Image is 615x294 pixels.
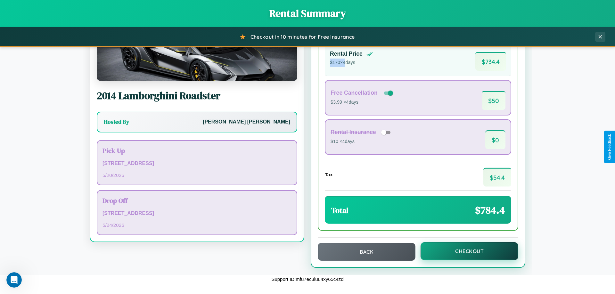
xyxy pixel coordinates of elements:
h4: Free Cancellation [331,90,378,96]
span: $ 50 [482,91,505,110]
p: [STREET_ADDRESS] [102,159,291,168]
p: 5 / 24 / 2026 [102,221,291,229]
h3: Drop Off [102,196,291,205]
button: Back [318,243,415,261]
h4: Tax [325,172,333,177]
iframe: Intercom live chat [6,272,22,288]
span: $ 0 [485,130,505,149]
p: [PERSON_NAME] [PERSON_NAME] [203,117,290,127]
p: 5 / 20 / 2026 [102,171,291,179]
h4: Rental Price [330,51,363,57]
p: $ 170 × 4 days [330,59,373,67]
span: $ 784.4 [475,203,505,217]
h2: 2014 Lamborghini Roadster [97,89,297,103]
p: [STREET_ADDRESS] [102,209,291,218]
button: Checkout [421,242,518,260]
span: Checkout in 10 minutes for Free Insurance [250,34,355,40]
span: $ 734.4 [475,52,506,71]
div: Give Feedback [607,134,612,160]
h4: Rental Insurance [331,129,376,136]
p: $10 × 4 days [331,138,393,146]
p: Support ID: mfu7ec3luu4xy65c4zd [271,275,343,283]
h1: Rental Summary [6,6,609,20]
h3: Pick Up [102,146,291,155]
h3: Hosted By [104,118,129,126]
img: Lamborghini Roadster [97,17,297,81]
p: $3.99 × 4 days [331,98,394,107]
h3: Total [331,205,348,216]
span: $ 54.4 [483,168,511,187]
